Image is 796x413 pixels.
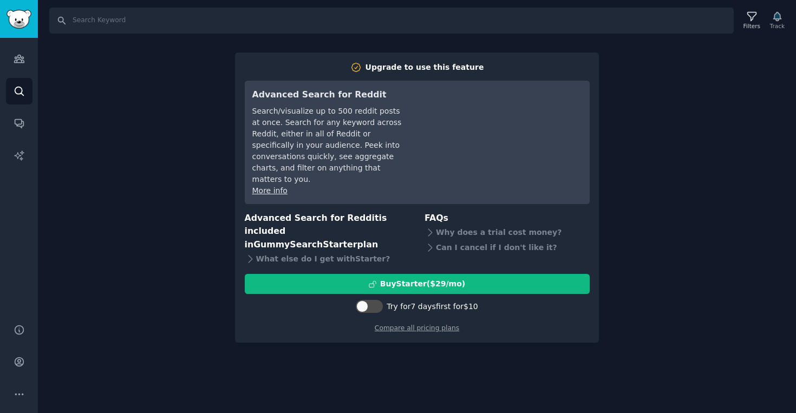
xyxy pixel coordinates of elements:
[245,274,590,294] button: BuyStarter($29/mo)
[375,324,459,332] a: Compare all pricing plans
[49,8,734,34] input: Search Keyword
[425,225,590,240] div: Why does a trial cost money?
[252,106,404,185] div: Search/visualize up to 500 reddit posts at once. Search for any keyword across Reddit, either in ...
[387,301,478,312] div: Try for 7 days first for $10
[252,88,404,102] h3: Advanced Search for Reddit
[425,240,590,255] div: Can I cancel if I don't like it?
[743,22,760,30] div: Filters
[245,251,410,266] div: What else do I get with Starter ?
[366,62,484,73] div: Upgrade to use this feature
[420,88,582,169] iframe: YouTube video player
[253,239,357,250] span: GummySearch Starter
[252,186,288,195] a: More info
[425,212,590,225] h3: FAQs
[245,212,410,252] h3: Advanced Search for Reddit is included in plan
[6,10,31,29] img: GummySearch logo
[380,278,465,290] div: Buy Starter ($ 29 /mo )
